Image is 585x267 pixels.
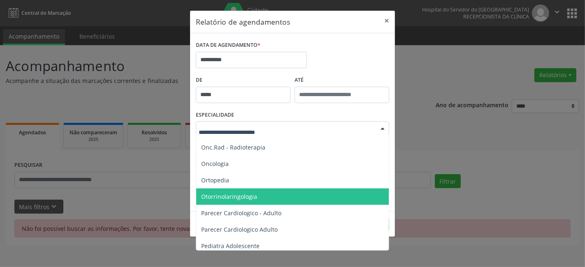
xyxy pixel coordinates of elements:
[201,242,260,250] span: Pediatra Adolescente
[201,226,278,233] span: Parecer Cardiologico Adulto
[196,109,234,122] label: ESPECIALIDADE
[201,143,265,151] span: Onc.Rad - Radioterapia
[196,39,260,52] label: DATA DE AGENDAMENTO
[201,193,257,200] span: Otorrinolaringologia
[378,11,395,31] button: Close
[201,209,281,217] span: Parecer Cardiologico - Adulto
[201,160,229,168] span: Oncologia
[196,16,290,27] h5: Relatório de agendamentos
[201,176,229,184] span: Ortopedia
[295,74,389,87] label: ATÉ
[196,74,290,87] label: De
